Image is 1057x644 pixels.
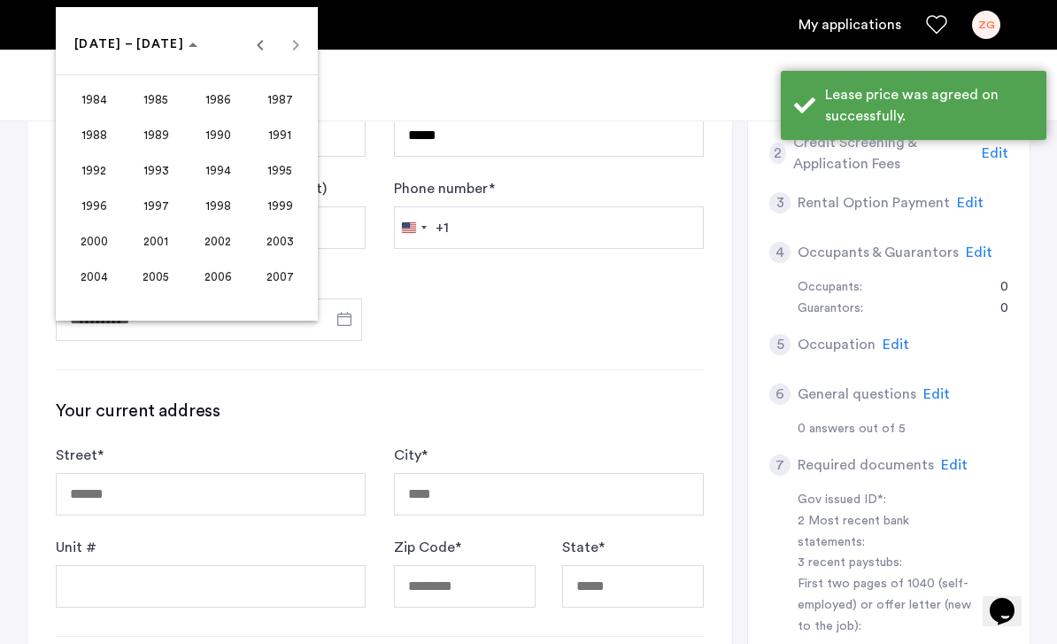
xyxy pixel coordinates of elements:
[66,83,122,115] span: 1984
[66,190,122,221] span: 1996
[67,28,204,60] button: Choose date
[187,81,249,117] button: 1986
[190,154,246,186] span: 1994
[190,119,246,151] span: 1990
[187,188,249,223] button: 1998
[252,225,308,257] span: 2003
[187,152,249,188] button: 1994
[125,152,187,188] button: 1993
[249,188,311,223] button: 1999
[983,573,1039,626] iframe: chat widget
[252,154,308,186] span: 1995
[190,83,246,115] span: 1986
[190,225,246,257] span: 2002
[125,259,187,294] button: 2005
[125,81,187,117] button: 1985
[66,119,122,151] span: 1988
[825,84,1033,127] div: Lease price was agreed on successfully.
[66,154,122,186] span: 1992
[128,83,184,115] span: 1985
[74,38,184,50] span: [DATE] – [DATE]
[249,117,311,152] button: 1991
[63,188,125,223] button: 1996
[187,259,249,294] button: 2006
[125,117,187,152] button: 1989
[63,223,125,259] button: 2000
[187,117,249,152] button: 1990
[190,190,246,221] span: 1998
[249,152,311,188] button: 1995
[63,117,125,152] button: 1988
[128,119,184,151] span: 1989
[252,190,308,221] span: 1999
[190,260,246,292] span: 2006
[128,190,184,221] span: 1997
[66,225,122,257] span: 2000
[249,81,311,117] button: 1987
[63,259,125,294] button: 2004
[252,83,308,115] span: 1987
[128,154,184,186] span: 1993
[128,225,184,257] span: 2001
[128,260,184,292] span: 2005
[63,152,125,188] button: 1992
[125,223,187,259] button: 2001
[252,260,308,292] span: 2007
[63,81,125,117] button: 1984
[66,260,122,292] span: 2004
[249,223,311,259] button: 2003
[187,223,249,259] button: 2002
[125,188,187,223] button: 1997
[249,259,311,294] button: 2007
[252,119,308,151] span: 1991
[243,27,278,62] button: Previous 24 years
